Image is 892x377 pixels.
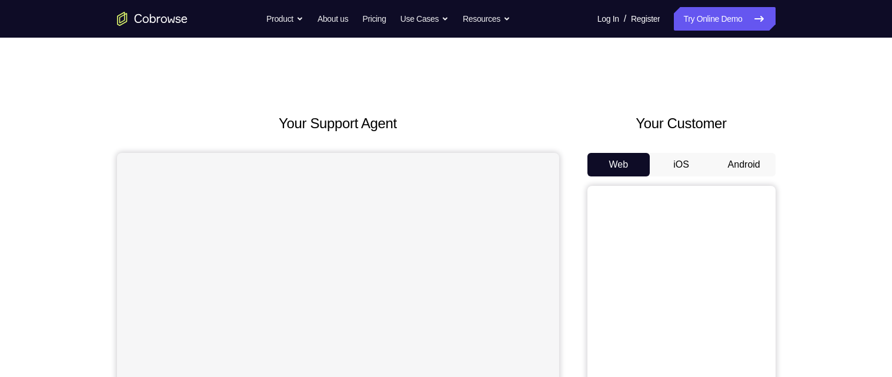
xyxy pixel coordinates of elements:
span: / [624,12,626,26]
button: Product [266,7,303,31]
button: Resources [463,7,510,31]
h2: Your Customer [587,113,776,134]
a: Go to the home page [117,12,188,26]
button: Use Cases [400,7,449,31]
h2: Your Support Agent [117,113,559,134]
a: Register [631,7,660,31]
a: About us [318,7,348,31]
button: iOS [650,153,713,176]
a: Pricing [362,7,386,31]
a: Log In [597,7,619,31]
button: Android [713,153,776,176]
button: Web [587,153,650,176]
a: Try Online Demo [674,7,775,31]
